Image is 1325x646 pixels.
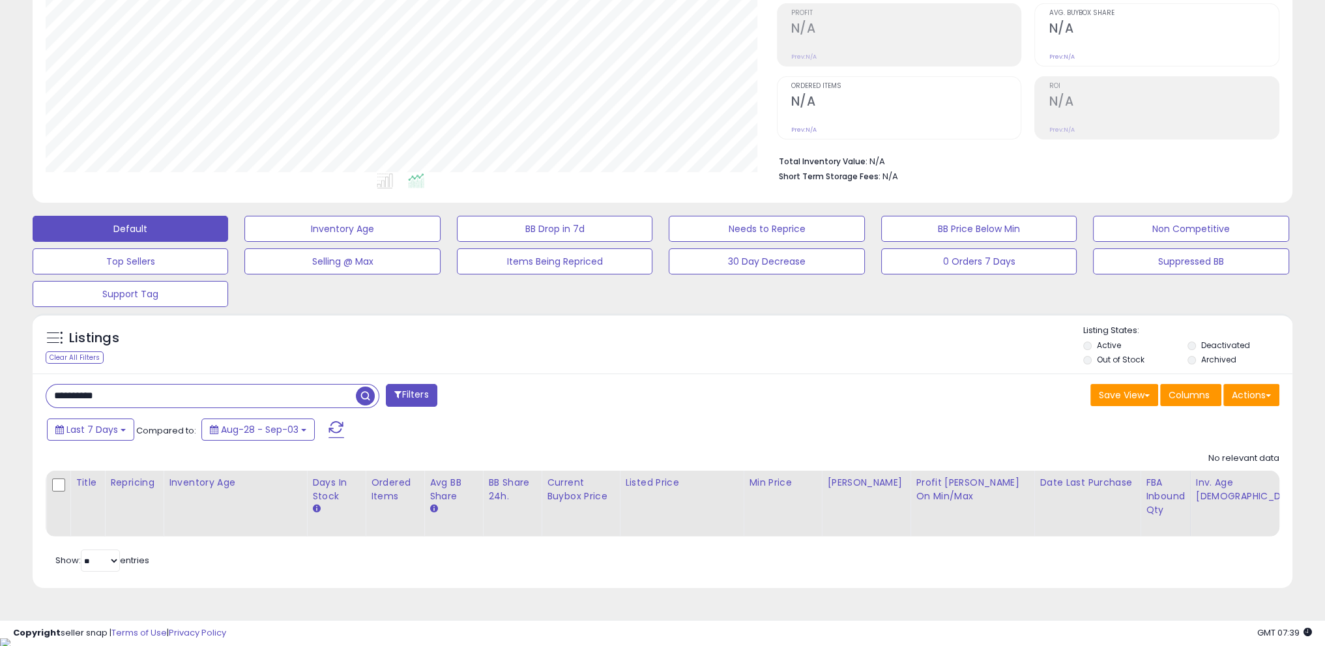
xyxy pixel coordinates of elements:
[201,418,315,441] button: Aug-28 - Sep-03
[1049,10,1279,17] span: Avg. Buybox Share
[669,248,864,274] button: 30 Day Decrease
[1160,384,1221,406] button: Columns
[488,476,536,503] div: BB Share 24h.
[779,156,867,167] b: Total Inventory Value:
[791,94,1021,111] h2: N/A
[312,476,360,503] div: Days In Stock
[916,476,1028,503] div: Profit [PERSON_NAME] on Min/Max
[1093,248,1289,274] button: Suppressed BB
[13,626,61,639] strong: Copyright
[47,418,134,441] button: Last 7 Days
[371,476,418,503] div: Ordered Items
[76,476,99,490] div: Title
[547,476,614,503] div: Current Buybox Price
[33,216,228,242] button: Default
[1049,53,1074,61] small: Prev: N/A
[33,248,228,274] button: Top Sellers
[881,248,1077,274] button: 0 Orders 7 Days
[669,216,864,242] button: Needs to Reprice
[827,476,905,490] div: [PERSON_NAME]
[1049,83,1279,90] span: ROI
[1201,340,1250,351] label: Deactivated
[55,554,149,566] span: Show: entries
[169,626,226,639] a: Privacy Policy
[1196,476,1306,503] div: Inv. Age [DEMOGRAPHIC_DATA]
[430,476,477,503] div: Avg BB Share
[791,21,1021,38] h2: N/A
[1049,21,1279,38] h2: N/A
[13,627,226,639] div: seller snap | |
[244,216,440,242] button: Inventory Age
[1040,476,1135,490] div: Date Last Purchase
[1097,354,1144,365] label: Out of Stock
[430,503,437,515] small: Avg BB Share.
[791,10,1021,17] span: Profit
[910,471,1034,536] th: The percentage added to the cost of goods (COGS) that forms the calculator for Min & Max prices.
[1146,476,1185,517] div: FBA inbound Qty
[244,248,440,274] button: Selling @ Max
[66,423,118,436] span: Last 7 Days
[881,216,1077,242] button: BB Price Below Min
[791,83,1021,90] span: Ordered Items
[386,384,437,407] button: Filters
[779,153,1270,168] li: N/A
[1049,94,1279,111] h2: N/A
[312,503,320,515] small: Days In Stock.
[791,53,817,61] small: Prev: N/A
[1169,389,1210,402] span: Columns
[779,171,881,182] b: Short Term Storage Fees:
[1223,384,1279,406] button: Actions
[136,424,196,437] span: Compared to:
[457,216,652,242] button: BB Drop in 7d
[221,423,298,436] span: Aug-28 - Sep-03
[1097,340,1121,351] label: Active
[625,476,738,490] div: Listed Price
[882,170,898,183] span: N/A
[749,476,816,490] div: Min Price
[1257,626,1312,639] span: 2025-09-11 07:39 GMT
[457,248,652,274] button: Items Being Repriced
[46,351,104,364] div: Clear All Filters
[110,476,158,490] div: Repricing
[1083,325,1292,337] p: Listing States:
[1093,216,1289,242] button: Non Competitive
[33,281,228,307] button: Support Tag
[1201,354,1236,365] label: Archived
[1208,452,1279,465] div: No relevant data
[1049,126,1074,134] small: Prev: N/A
[169,476,301,490] div: Inventory Age
[1090,384,1158,406] button: Save View
[1034,471,1141,536] th: CSV column name: cust_attr_4_Date Last Purchase
[69,329,119,347] h5: Listings
[791,126,817,134] small: Prev: N/A
[111,626,167,639] a: Terms of Use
